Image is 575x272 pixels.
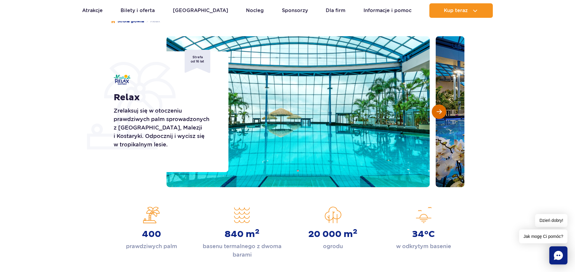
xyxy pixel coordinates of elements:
p: prawdziwych palm [126,242,177,251]
strong: 840 m [225,229,260,240]
a: [GEOGRAPHIC_DATA] [173,3,228,18]
button: Następny slajd [432,104,446,119]
a: Nocleg [246,3,264,18]
strong: 34°C [412,229,435,240]
button: Kup teraz [429,3,493,18]
img: Relax [114,75,131,85]
a: Strona główna [111,18,144,24]
p: Zrelaksuj się w otoczeniu prawdziwych palm sprowadzonych z [GEOGRAPHIC_DATA], Malezji i Kostaryki... [114,107,215,149]
p: basenu termalnego z dwoma barami [201,242,283,259]
a: Informacje i pomoc [363,3,412,18]
span: Dzień dobry! [535,214,567,227]
span: Jak mogę Ci pomóc? [519,229,567,243]
a: Sponsorzy [282,3,308,18]
sup: 2 [353,227,357,236]
a: Bilety i oferta [121,3,155,18]
div: Chat [549,246,567,264]
p: w odkrytym basenie [396,242,451,251]
strong: 20 000 m [308,229,357,240]
p: ogrodu [323,242,343,251]
a: Atrakcje [82,3,103,18]
span: Kup teraz [444,8,468,13]
strong: 400 [142,229,161,240]
a: Dla firm [326,3,345,18]
span: Strefa od 16 lat [185,50,210,73]
sup: 2 [255,227,260,236]
h1: Relax [114,92,215,103]
li: Relax [144,18,160,24]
